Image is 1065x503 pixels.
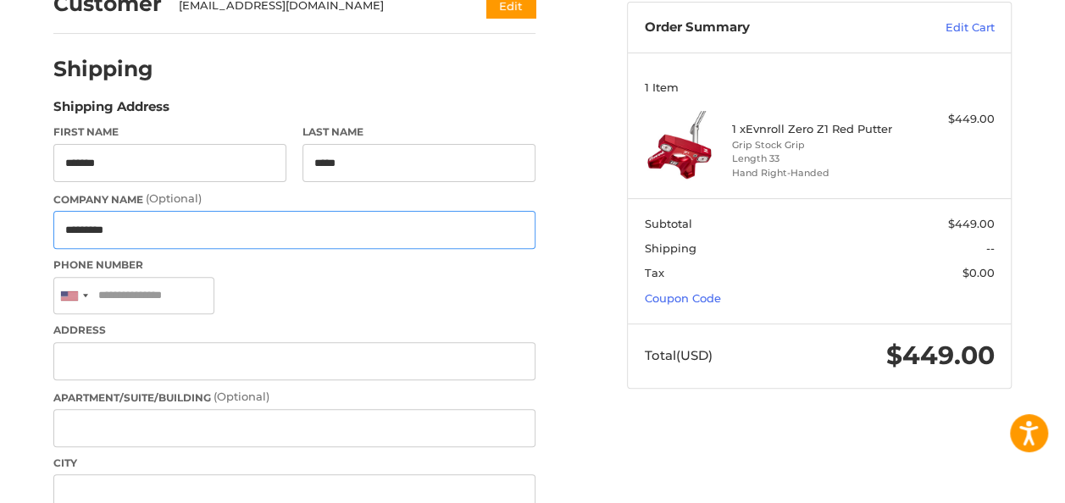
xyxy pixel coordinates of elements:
span: -- [986,241,995,255]
label: Last Name [302,124,535,140]
label: Phone Number [53,257,535,273]
li: Grip Stock Grip [732,138,903,152]
li: Hand Right-Handed [732,166,903,180]
span: $449.00 [886,340,995,371]
div: United States: +1 [54,278,93,314]
h4: 1 x Evnroll Zero Z1 Red Putter [732,122,903,135]
div: $449.00 [907,111,994,128]
span: Subtotal [645,217,692,230]
span: Total (USD) [645,347,713,363]
span: Tax [645,266,664,279]
span: $0.00 [962,266,995,279]
legend: Shipping Address [53,97,169,124]
li: Length 33 [732,152,903,166]
h3: 1 Item [645,80,995,94]
span: $449.00 [948,217,995,230]
span: Shipping [645,241,696,255]
iframe: Google Customer Reviews [925,457,1065,503]
h2: Shipping [53,56,153,82]
label: Company Name [53,191,535,207]
small: (Optional) [146,191,202,205]
label: City [53,456,535,471]
h3: Order Summary [645,19,883,36]
label: Address [53,323,535,338]
label: Apartment/Suite/Building [53,389,535,406]
label: First Name [53,124,286,140]
a: Coupon Code [645,291,721,305]
small: (Optional) [214,390,269,403]
a: Edit Cart [883,19,995,36]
